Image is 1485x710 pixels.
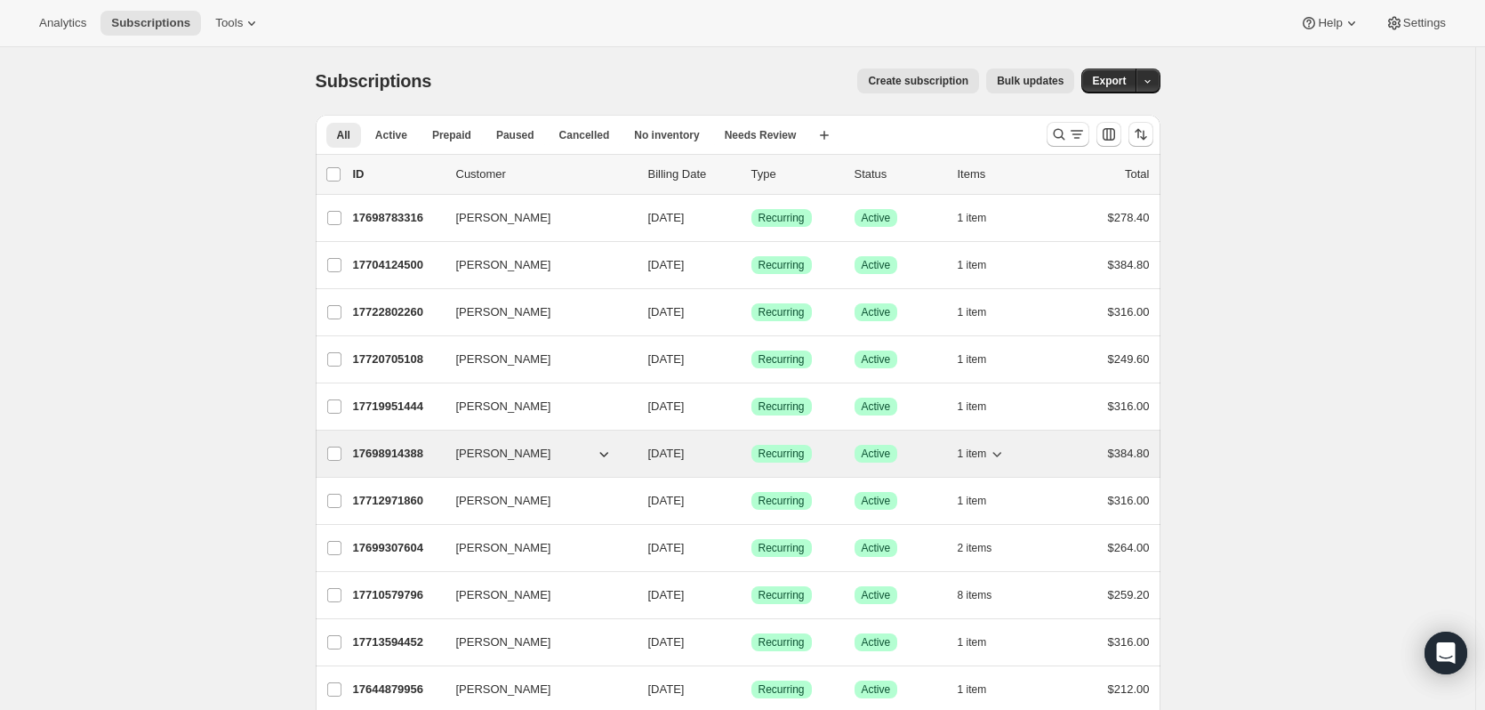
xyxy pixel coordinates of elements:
[751,165,840,183] div: Type
[456,303,551,321] span: [PERSON_NAME]
[353,206,1150,230] div: 17698783316[PERSON_NAME][DATE]SuccessRecurringSuccessActive1 item$278.40
[337,128,350,142] span: All
[353,256,442,274] p: 17704124500
[1092,74,1126,88] span: Export
[862,211,891,225] span: Active
[456,586,551,604] span: [PERSON_NAME]
[353,488,1150,513] div: 17712971860[PERSON_NAME][DATE]SuccessRecurringSuccessActive1 item$316.00
[958,394,1007,419] button: 1 item
[1108,588,1150,601] span: $259.20
[1108,682,1150,696] span: $212.00
[445,298,623,327] button: [PERSON_NAME]
[1425,632,1467,674] div: Open Intercom Messenger
[648,399,685,413] span: [DATE]
[456,633,551,651] span: [PERSON_NAME]
[958,494,987,508] span: 1 item
[353,681,442,698] p: 17644879956
[1108,635,1150,649] span: $316.00
[1108,258,1150,271] span: $384.80
[375,128,407,142] span: Active
[456,351,551,368] span: [PERSON_NAME]
[634,128,699,142] span: No inventory
[1108,305,1150,319] span: $316.00
[759,635,805,649] span: Recurring
[1108,447,1150,460] span: $384.80
[353,394,1150,419] div: 17719951444[PERSON_NAME][DATE]SuccessRecurringSuccessActive1 item$316.00
[862,494,891,508] span: Active
[353,586,442,604] p: 17710579796
[862,682,891,697] span: Active
[353,492,442,510] p: 17712971860
[353,630,1150,655] div: 17713594452[PERSON_NAME][DATE]SuccessRecurringSuccessActive1 item$316.00
[445,675,623,704] button: [PERSON_NAME]
[353,633,442,651] p: 17713594452
[353,347,1150,372] div: 17720705108[PERSON_NAME][DATE]SuccessRecurringSuccessActive1 item$249.60
[353,539,442,557] p: 17699307604
[445,251,623,279] button: [PERSON_NAME]
[215,16,243,30] span: Tools
[648,352,685,366] span: [DATE]
[648,211,685,224] span: [DATE]
[958,211,987,225] span: 1 item
[958,588,992,602] span: 8 items
[1128,122,1153,147] button: Sort the results
[456,256,551,274] span: [PERSON_NAME]
[958,300,1007,325] button: 1 item
[868,74,968,88] span: Create subscription
[445,487,623,515] button: [PERSON_NAME]
[445,534,623,562] button: [PERSON_NAME]
[353,445,442,463] p: 17698914388
[456,681,551,698] span: [PERSON_NAME]
[1108,494,1150,507] span: $316.00
[958,536,1012,561] button: 2 items
[958,206,1007,230] button: 1 item
[1125,165,1149,183] p: Total
[445,204,623,232] button: [PERSON_NAME]
[1375,11,1457,36] button: Settings
[958,305,987,319] span: 1 item
[28,11,97,36] button: Analytics
[445,581,623,609] button: [PERSON_NAME]
[1108,541,1150,554] span: $264.00
[810,123,839,148] button: Create new view
[456,209,551,227] span: [PERSON_NAME]
[958,635,987,649] span: 1 item
[559,128,610,142] span: Cancelled
[862,258,891,272] span: Active
[648,447,685,460] span: [DATE]
[862,447,891,461] span: Active
[958,258,987,272] span: 1 item
[759,305,805,319] span: Recurring
[205,11,271,36] button: Tools
[759,211,805,225] span: Recurring
[353,677,1150,702] div: 17644879956[PERSON_NAME][DATE]SuccessRecurringSuccessActive1 item$212.00
[759,352,805,367] span: Recurring
[855,165,943,183] p: Status
[1403,16,1446,30] span: Settings
[1096,122,1121,147] button: Customize table column order and visibility
[862,305,891,319] span: Active
[648,494,685,507] span: [DATE]
[456,398,551,416] span: [PERSON_NAME]
[862,399,891,414] span: Active
[958,352,987,367] span: 1 item
[862,352,891,367] span: Active
[648,165,737,183] p: Billing Date
[1081,69,1136,93] button: Export
[759,447,805,461] span: Recurring
[353,536,1150,561] div: 17699307604[PERSON_NAME][DATE]SuccessRecurringSuccessActive2 items$264.00
[958,488,1007,513] button: 1 item
[445,345,623,374] button: [PERSON_NAME]
[958,541,992,555] span: 2 items
[1047,122,1089,147] button: Search and filter results
[862,588,891,602] span: Active
[958,253,1007,278] button: 1 item
[648,588,685,601] span: [DATE]
[648,258,685,271] span: [DATE]
[100,11,201,36] button: Subscriptions
[759,541,805,555] span: Recurring
[759,494,805,508] span: Recurring
[353,583,1150,608] div: 17710579796[PERSON_NAME][DATE]SuccessRecurringSuccessActive8 items$259.20
[445,392,623,421] button: [PERSON_NAME]
[353,209,442,227] p: 17698783316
